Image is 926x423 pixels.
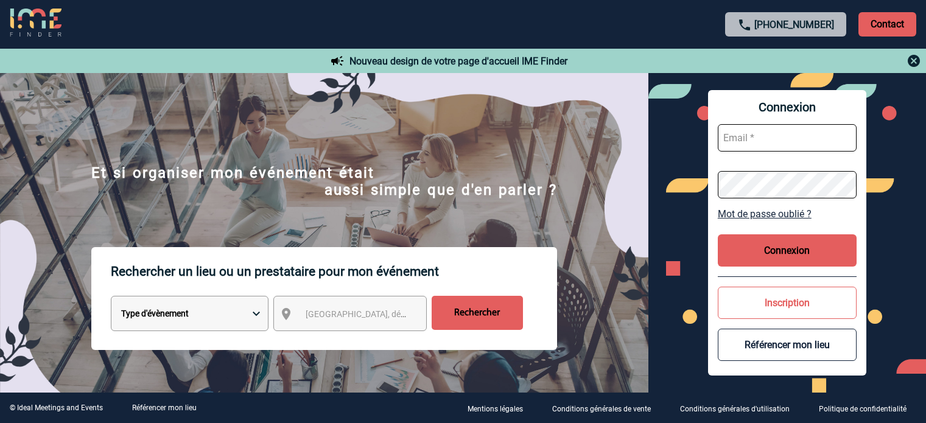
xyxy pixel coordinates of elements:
[552,405,651,413] p: Conditions générales de vente
[718,234,857,267] button: Connexion
[10,404,103,412] div: © Ideal Meetings and Events
[670,402,809,414] a: Conditions générales d'utilisation
[737,18,752,32] img: call-24-px.png
[111,247,557,296] p: Rechercher un lieu ou un prestataire pour mon événement
[458,402,542,414] a: Mentions légales
[306,309,475,319] span: [GEOGRAPHIC_DATA], département, région...
[819,405,907,413] p: Politique de confidentialité
[754,19,834,30] a: [PHONE_NUMBER]
[132,404,197,412] a: Référencer mon lieu
[718,208,857,220] a: Mot de passe oublié ?
[718,329,857,361] button: Référencer mon lieu
[468,405,523,413] p: Mentions légales
[809,402,926,414] a: Politique de confidentialité
[680,405,790,413] p: Conditions générales d'utilisation
[432,296,523,330] input: Rechercher
[718,287,857,319] button: Inscription
[858,12,916,37] p: Contact
[718,100,857,114] span: Connexion
[718,124,857,152] input: Email *
[542,402,670,414] a: Conditions générales de vente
